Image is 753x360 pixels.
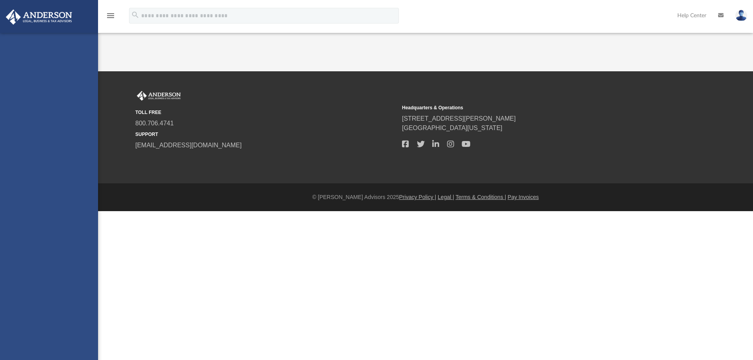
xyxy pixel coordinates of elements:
a: [GEOGRAPHIC_DATA][US_STATE] [402,125,502,131]
a: Legal | [438,194,454,200]
i: search [131,11,140,19]
img: Anderson Advisors Platinum Portal [135,91,182,101]
a: Privacy Policy | [399,194,437,200]
img: User Pic [735,10,747,21]
a: [EMAIL_ADDRESS][DOMAIN_NAME] [135,142,242,148]
div: © [PERSON_NAME] Advisors 2025 [98,193,753,201]
a: 800.706.4741 [135,120,174,127]
a: menu [106,15,115,20]
small: TOLL FREE [135,109,397,116]
img: Anderson Advisors Platinum Portal [4,9,75,25]
small: SUPPORT [135,131,397,138]
a: Terms & Conditions | [456,194,506,200]
small: Headquarters & Operations [402,104,663,111]
i: menu [106,11,115,20]
a: Pay Invoices [507,194,538,200]
a: [STREET_ADDRESS][PERSON_NAME] [402,115,516,122]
